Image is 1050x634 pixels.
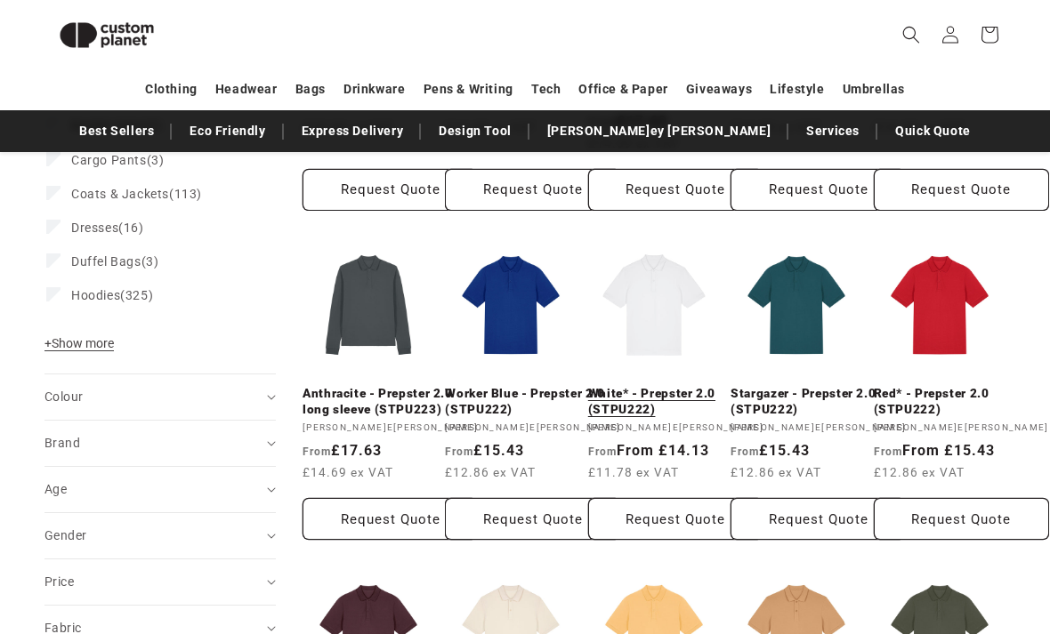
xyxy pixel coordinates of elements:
a: Express Delivery [293,116,413,147]
a: Red* - Prepster 2.0 (STPU222) [874,386,1049,417]
summary: Price [44,559,276,605]
a: Headwear [215,74,278,105]
a: Lifestyle [770,74,824,105]
span: (325) [71,287,153,303]
a: Bags [295,74,326,105]
span: + [44,336,52,350]
button: Request Quote [731,169,906,211]
span: Dresses [71,221,118,235]
summary: Gender (0 selected) [44,513,276,558]
a: Drinkware [343,74,405,105]
summary: Search [892,15,931,54]
span: (16) [71,220,144,236]
summary: Colour (0 selected) [44,374,276,420]
button: Show more [44,335,119,360]
a: Clothing [145,74,198,105]
span: Age [44,482,67,496]
a: Eco Friendly [181,116,274,147]
span: Cargo Pants [71,153,147,167]
button: Request Quote [303,169,478,211]
span: Coats & Jackets [71,187,169,201]
span: (3) [71,253,158,269]
button: Request Quote [445,169,620,211]
a: [PERSON_NAME]ey [PERSON_NAME] [538,116,779,147]
a: Tech [531,74,561,105]
button: Request Quote [731,498,906,540]
a: Umbrellas [843,74,905,105]
a: Anthracite - Prepster 2.0 long sleeve (STPU223) [303,386,478,417]
a: Best Sellers [70,116,163,147]
span: Hoodies [71,288,120,302]
button: Request Quote [303,498,478,540]
span: Show more [44,336,114,350]
a: Services [797,116,868,147]
a: Quick Quote [886,116,980,147]
a: Pens & Writing [424,74,513,105]
iframe: Chat Widget [745,442,1050,634]
a: Stargazer - Prepster 2.0 (STPU222) [731,386,906,417]
span: Colour [44,389,83,404]
button: Request Quote [588,498,763,540]
a: White* - Prepster 2.0 (STPU222) [588,386,763,417]
span: (113) [71,186,202,202]
button: Request Quote [874,169,1049,211]
button: Request Quote [588,169,763,211]
a: Office & Paper [578,74,667,105]
a: Giveaways [686,74,752,105]
summary: Brand (0 selected) [44,421,276,466]
summary: Age (0 selected) [44,467,276,512]
span: Price [44,574,74,589]
span: Brand [44,436,80,450]
button: Request Quote [445,498,620,540]
a: Design Tool [430,116,521,147]
span: Duffel Bags [71,254,141,269]
img: Custom Planet [44,7,169,63]
span: (3) [71,152,164,168]
span: Gender [44,528,86,542]
a: Worker Blue - Prepster 2.0 (STPU222) [445,386,620,417]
